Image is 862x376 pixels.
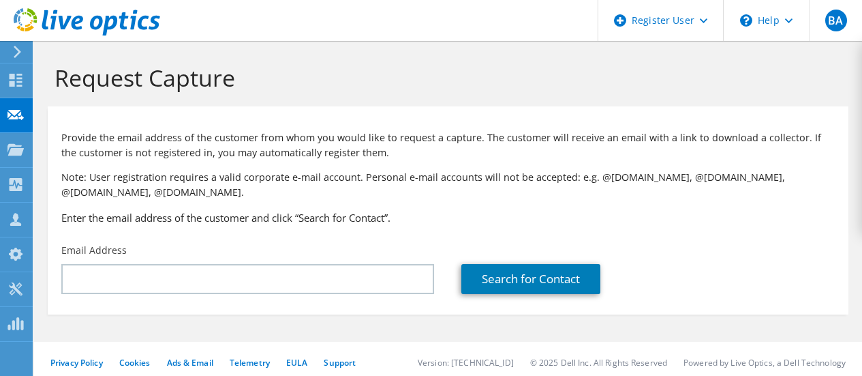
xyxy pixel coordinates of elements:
span: BA [825,10,847,31]
p: Provide the email address of the customer from whom you would like to request a capture. The cust... [61,130,835,160]
label: Email Address [61,244,127,257]
a: Ads & Email [167,357,213,368]
a: Cookies [119,357,151,368]
a: Search for Contact [461,264,600,294]
a: Telemetry [230,357,270,368]
h3: Enter the email address of the customer and click “Search for Contact”. [61,210,835,225]
p: Note: User registration requires a valid corporate e-mail account. Personal e-mail accounts will ... [61,170,835,200]
a: Privacy Policy [50,357,103,368]
a: EULA [286,357,307,368]
li: Version: [TECHNICAL_ID] [418,357,514,368]
li: Powered by Live Optics, a Dell Technology [683,357,846,368]
h1: Request Capture [55,63,835,92]
svg: \n [740,14,752,27]
a: Support [324,357,356,368]
li: © 2025 Dell Inc. All Rights Reserved [530,357,667,368]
